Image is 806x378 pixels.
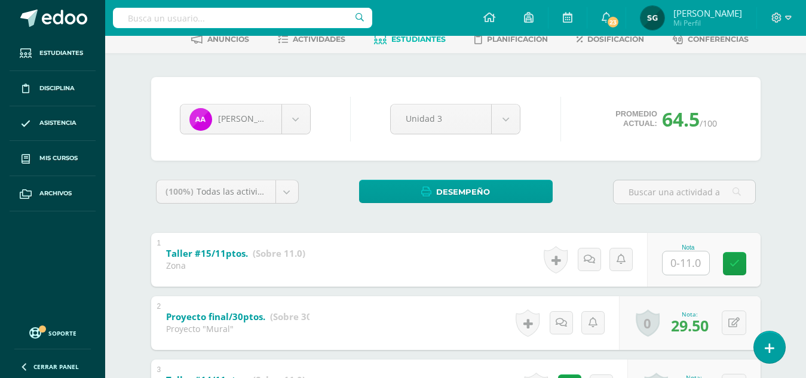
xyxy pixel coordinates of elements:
[253,247,305,259] strong: (Sobre 11.0)
[487,35,548,44] span: Planificación
[688,35,749,44] span: Conferencias
[293,35,345,44] span: Actividades
[270,311,323,322] strong: (Sobre 30.0)
[39,153,78,163] span: Mis cursos
[166,260,305,271] div: Zona
[636,309,660,337] a: 0
[587,35,644,44] span: Dosificación
[113,8,372,28] input: Busca un usuario...
[663,251,709,275] input: 0-11.0
[197,186,345,197] span: Todas las actividades de esta unidad
[39,48,83,58] span: Estudiantes
[48,329,76,337] span: Soporte
[166,308,323,327] a: Proyecto final/30ptos. (Sobre 30.0)
[180,105,310,134] a: [PERSON_NAME]
[474,30,548,49] a: Planificación
[191,30,249,49] a: Anuncios
[391,35,446,44] span: Estudiantes
[671,310,709,318] div: Nota:
[207,35,249,44] span: Anuncios
[700,118,717,129] span: /100
[218,113,285,124] span: [PERSON_NAME]
[166,244,305,263] a: Taller #15/11ptos. (Sobre 11.0)
[673,30,749,49] a: Conferencias
[671,315,709,336] span: 29.50
[391,105,520,134] a: Unidad 3
[278,30,345,49] a: Actividades
[406,105,476,133] span: Unidad 3
[39,189,72,198] span: Archivos
[10,36,96,71] a: Estudiantes
[33,362,79,371] span: Cerrar panel
[14,324,91,340] a: Soporte
[10,106,96,142] a: Asistencia
[359,180,553,203] a: Desempeño
[640,6,664,30] img: 41262f1f50d029ad015f7fe7286c9cb7.png
[10,176,96,211] a: Archivos
[662,106,700,132] span: 64.5
[166,186,194,197] span: (100%)
[10,141,96,176] a: Mis cursos
[189,108,212,131] img: bf95a950ca7035be46683aca5126e0d1.png
[606,16,620,29] span: 23
[374,30,446,49] a: Estudiantes
[614,180,755,204] input: Buscar una actividad aquí...
[39,118,76,128] span: Asistencia
[10,71,96,106] a: Disciplina
[662,244,715,251] div: Nota
[157,180,298,203] a: (100%)Todas las actividades de esta unidad
[436,181,490,203] span: Desempeño
[166,247,248,259] b: Taller #15/11ptos.
[39,84,75,93] span: Disciplina
[166,323,309,334] div: Proyecto "Mural"
[577,30,644,49] a: Dosificación
[615,109,657,128] span: Promedio actual:
[166,311,265,322] b: Proyecto final/30ptos.
[673,7,742,19] span: [PERSON_NAME]
[673,18,742,28] span: Mi Perfil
